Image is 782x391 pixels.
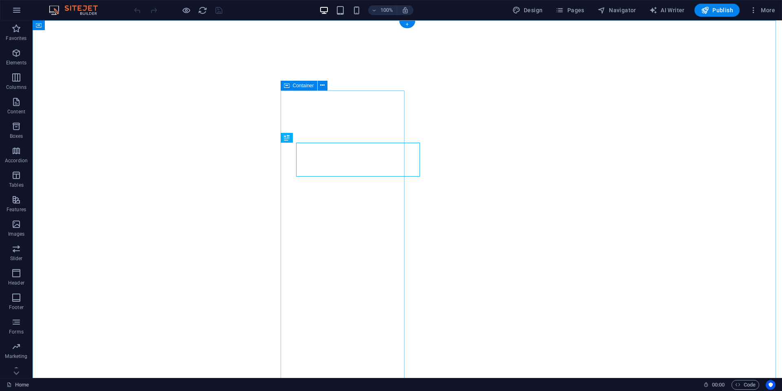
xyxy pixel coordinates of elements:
[9,329,24,335] p: Forms
[646,4,688,17] button: AI Writer
[701,6,733,14] span: Publish
[8,231,25,237] p: Images
[649,6,685,14] span: AI Writer
[10,255,23,262] p: Slider
[718,382,719,388] span: :
[766,380,775,390] button: Usercentrics
[712,380,725,390] span: 00 00
[6,60,27,66] p: Elements
[8,280,24,286] p: Header
[746,4,778,17] button: More
[731,380,759,390] button: Code
[552,4,587,17] button: Pages
[5,353,27,360] p: Marketing
[556,6,584,14] span: Pages
[749,6,775,14] span: More
[594,4,639,17] button: Navigator
[293,83,314,88] span: Container
[509,4,546,17] button: Design
[509,4,546,17] div: Design (Ctrl+Alt+Y)
[6,35,26,42] p: Favorites
[368,5,397,15] button: 100%
[7,380,29,390] a: Click to cancel selection. Double-click to open Pages
[198,5,207,15] button: reload
[597,6,636,14] span: Navigator
[512,6,543,14] span: Design
[47,5,108,15] img: Editor Logo
[181,5,191,15] button: Click here to leave preview mode and continue editing
[380,5,393,15] h6: 100%
[7,206,26,213] p: Features
[402,7,409,14] i: On resize automatically adjust zoom level to fit chosen device.
[10,133,23,139] p: Boxes
[9,304,24,311] p: Footer
[6,84,26,91] p: Columns
[694,4,740,17] button: Publish
[9,182,24,188] p: Tables
[198,6,207,15] i: Reload page
[399,21,415,28] div: +
[5,157,28,164] p: Accordion
[7,108,25,115] p: Content
[735,380,756,390] span: Code
[703,380,725,390] h6: Session time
